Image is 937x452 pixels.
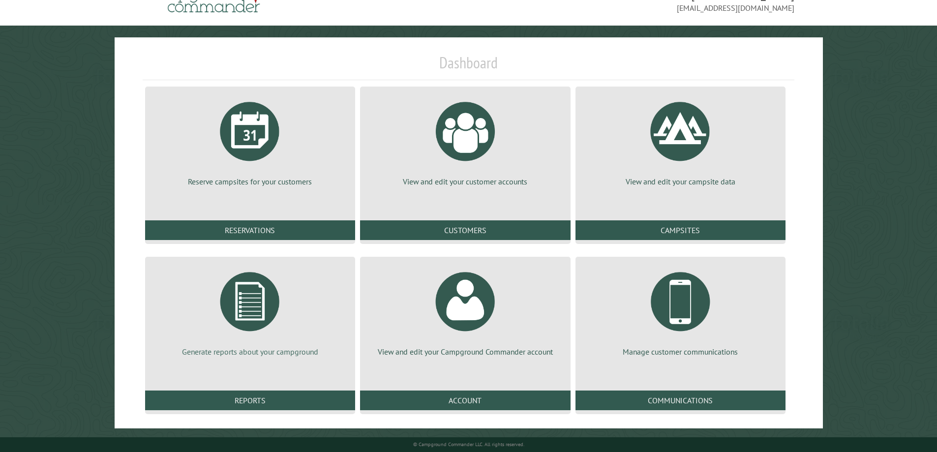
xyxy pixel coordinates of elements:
[360,220,570,240] a: Customers
[587,94,774,187] a: View and edit your campsite data
[372,94,558,187] a: View and edit your customer accounts
[145,391,355,410] a: Reports
[587,346,774,357] p: Manage customer communications
[372,176,558,187] p: View and edit your customer accounts
[575,391,786,410] a: Communications
[143,53,795,80] h1: Dashboard
[413,441,524,448] small: © Campground Commander LLC. All rights reserved.
[360,391,570,410] a: Account
[157,346,343,357] p: Generate reports about your campground
[157,176,343,187] p: Reserve campsites for your customers
[575,220,786,240] a: Campsites
[587,265,774,357] a: Manage customer communications
[372,346,558,357] p: View and edit your Campground Commander account
[372,265,558,357] a: View and edit your Campground Commander account
[157,265,343,357] a: Generate reports about your campground
[145,220,355,240] a: Reservations
[587,176,774,187] p: View and edit your campsite data
[157,94,343,187] a: Reserve campsites for your customers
